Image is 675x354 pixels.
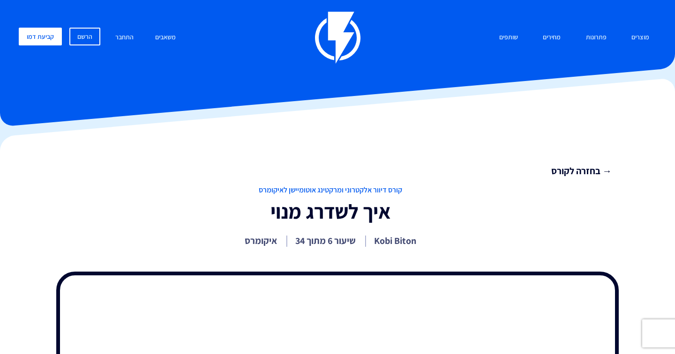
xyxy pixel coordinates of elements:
[245,234,277,247] p: איקומרס
[492,28,525,48] a: שותפים
[148,28,183,48] a: משאבים
[285,232,288,247] i: |
[49,185,612,196] span: קורס דיוור אלקטרוני ומרקטינג אוטומיישן לאיקומרס
[49,200,612,223] h1: איך לשדרג מנוי
[624,28,656,48] a: מוצרים
[19,28,62,45] a: קביעת דמו
[108,28,141,48] a: התחבר
[374,234,416,247] p: Kobi Biton
[295,234,356,247] p: שיעור 6 מתוך 34
[536,28,568,48] a: מחירים
[49,164,612,178] a: → בחזרה לקורס
[69,28,100,45] a: הרשם
[364,232,367,247] i: |
[579,28,614,48] a: פתרונות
